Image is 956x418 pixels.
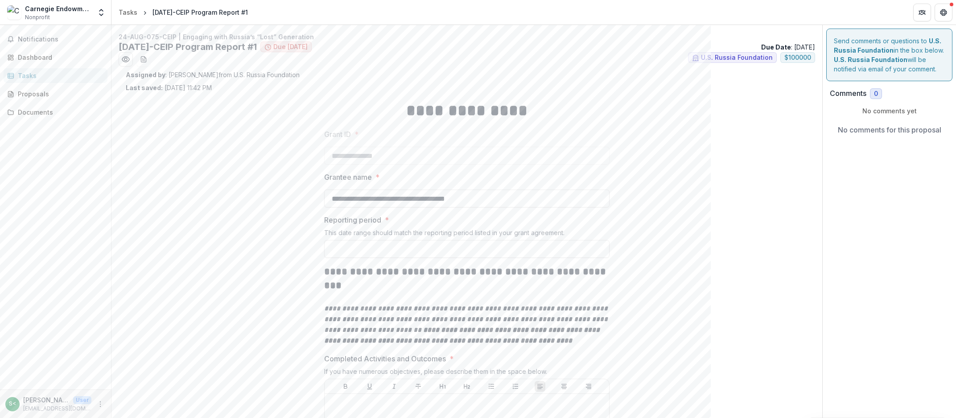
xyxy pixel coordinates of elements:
[761,42,815,52] p: : [DATE]
[18,36,104,43] span: Notifications
[324,229,610,240] div: This date range should match the reporting period listed in your grant agreement.
[324,172,372,182] p: Grantee name
[4,68,107,83] a: Tasks
[115,6,251,19] nav: breadcrumb
[834,56,907,63] strong: U.S. Russia Foundation
[126,71,165,79] strong: Assigned by
[437,381,448,392] button: Heading 1
[119,52,133,66] button: Preview 7df7b653-cef5-4bc9-90ef-028f8f996931.pdf
[784,54,811,62] span: $ 100000
[826,29,952,81] div: Send comments or questions to in the box below. will be notified via email of your comment.
[413,381,424,392] button: Strike
[4,32,107,46] button: Notifications
[23,395,70,405] p: [PERSON_NAME] <[EMAIL_ADDRESS][DOMAIN_NAME]>
[389,381,400,392] button: Italicize
[95,4,107,21] button: Open entity switcher
[830,106,949,116] p: No comments yet
[25,4,91,13] div: Carnegie Endowment for International Peace
[115,6,141,19] a: Tasks
[18,53,100,62] div: Dashboard
[535,381,545,392] button: Align Left
[913,4,931,21] button: Partners
[510,381,521,392] button: Ordered List
[761,43,791,51] strong: Due Date
[136,52,151,66] button: download-word-button
[119,32,815,41] p: 24-AUG-075-CEIP | Engaging with Russia’s “Lost” Generation
[324,215,381,225] p: Reporting period
[73,396,91,404] p: User
[935,4,952,21] button: Get Help
[701,54,773,62] span: U.S. Russia Foundation
[126,84,163,91] strong: Last saved:
[18,108,100,117] div: Documents
[4,50,107,65] a: Dashboard
[25,13,50,21] span: Nonprofit
[119,41,257,52] h2: [DATE]-CEIP Program Report #1
[119,8,137,17] div: Tasks
[4,87,107,101] a: Proposals
[324,353,446,364] p: Completed Activities and Outcomes
[364,381,375,392] button: Underline
[324,368,610,379] div: If you have numerous objectives, please describe them in the space below.
[273,43,308,51] span: Due [DATE]
[23,405,91,413] p: [EMAIL_ADDRESS][DOMAIN_NAME]
[18,89,100,99] div: Proposals
[583,381,594,392] button: Align Right
[838,124,941,135] p: No comments for this proposal
[486,381,497,392] button: Bullet List
[7,5,21,20] img: Carnegie Endowment for International Peace
[18,71,100,80] div: Tasks
[340,381,351,392] button: Bold
[462,381,472,392] button: Heading 2
[559,381,569,392] button: Align Center
[830,89,866,98] h2: Comments
[9,401,16,407] div: Svetlana Tugan-Baranovskaya <stugan@ceip.org>
[874,90,878,98] span: 0
[126,70,808,79] p: : [PERSON_NAME] from U.S. Russia Foundation
[126,83,212,92] p: [DATE] 11:42 PM
[95,399,106,410] button: More
[4,105,107,120] a: Documents
[324,129,351,140] p: Grant ID
[152,8,248,17] div: [DATE]-CEIP Program Report #1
